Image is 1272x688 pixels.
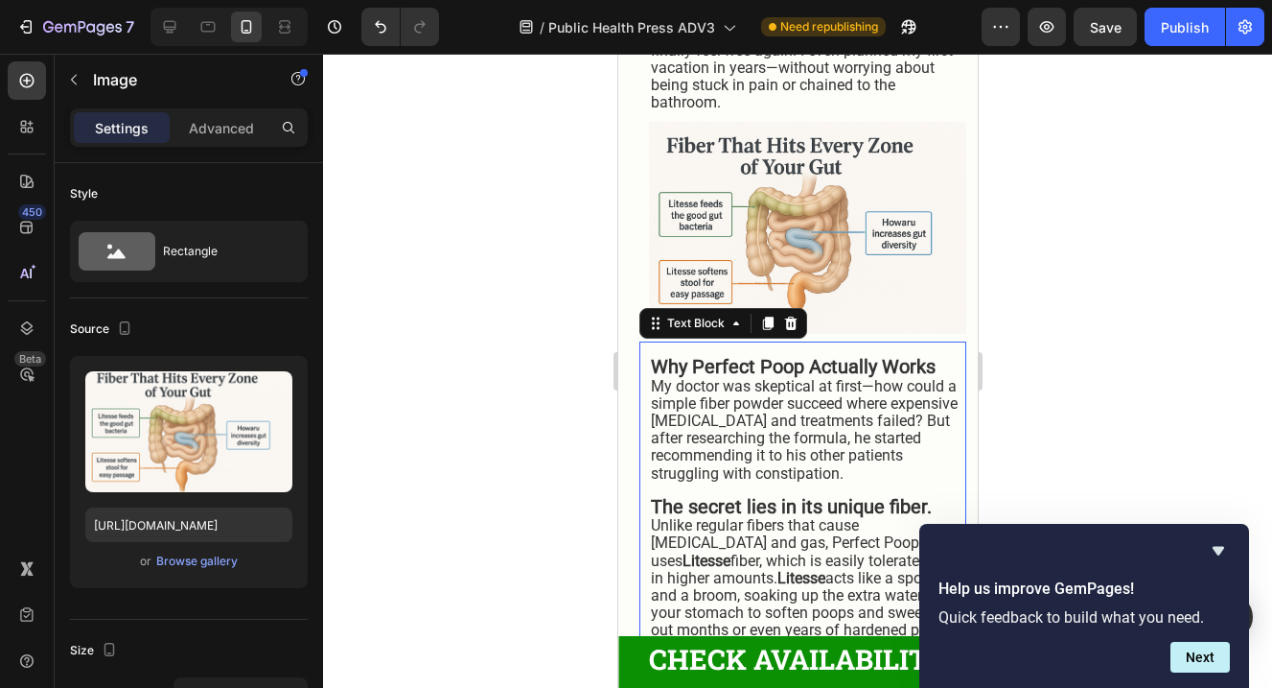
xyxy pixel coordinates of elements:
[140,550,151,573] span: or
[70,185,98,202] div: Style
[938,578,1230,601] h2: Help us improve GemPages!
[1170,642,1230,673] button: Next question
[548,17,715,37] span: Public Health Press ADV3
[618,54,978,688] iframe: Design area
[540,17,544,37] span: /
[189,118,254,138] p: Advanced
[1090,19,1122,36] span: Save
[155,552,239,571] button: Browse gallery
[70,317,136,343] div: Source
[14,351,46,367] div: Beta
[1161,17,1209,37] div: Publish
[361,8,439,46] div: Undo/Redo
[1207,539,1230,562] button: Hide survey
[780,18,878,36] span: Need republishing
[93,68,256,91] p: Image
[85,508,292,542] input: https://example.com/image.jpg
[126,15,134,38] p: 7
[85,371,292,492] img: preview-image
[95,118,149,138] p: Settings
[156,553,238,570] div: Browse gallery
[1074,8,1137,46] button: Save
[1145,8,1225,46] button: Publish
[70,638,121,664] div: Size
[938,608,1230,627] p: Quick feedback to build what you need.
[938,539,1230,673] div: Help us improve GemPages!
[18,204,46,220] div: 450
[8,8,143,46] button: 7
[163,229,280,273] div: Rectangle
